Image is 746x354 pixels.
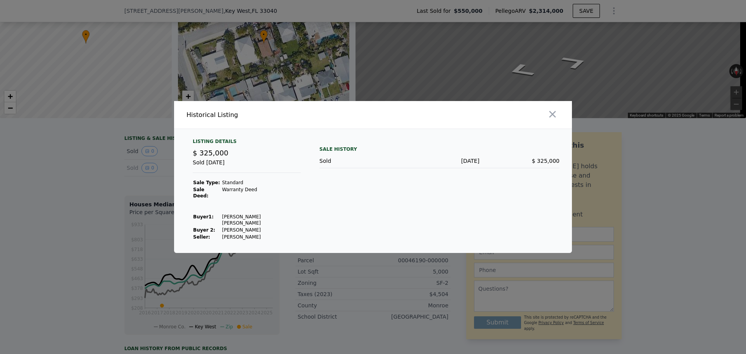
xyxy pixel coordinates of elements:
[193,234,210,240] strong: Seller :
[193,149,228,157] span: $ 325,000
[221,213,301,227] td: [PERSON_NAME] [PERSON_NAME]
[221,234,301,241] td: [PERSON_NAME]
[193,227,215,233] strong: Buyer 2:
[221,227,301,234] td: [PERSON_NAME]
[221,179,301,186] td: Standard
[186,110,370,120] div: Historical Listing
[193,214,214,220] strong: Buyer 1 :
[319,145,559,154] div: Sale History
[193,138,301,148] div: Listing Details
[221,186,301,199] td: Warranty Deed
[193,159,301,173] div: Sold [DATE]
[319,157,399,165] div: Sold
[193,180,220,185] strong: Sale Type:
[193,187,209,199] strong: Sale Deed:
[532,158,559,164] span: $ 325,000
[399,157,479,165] div: [DATE]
